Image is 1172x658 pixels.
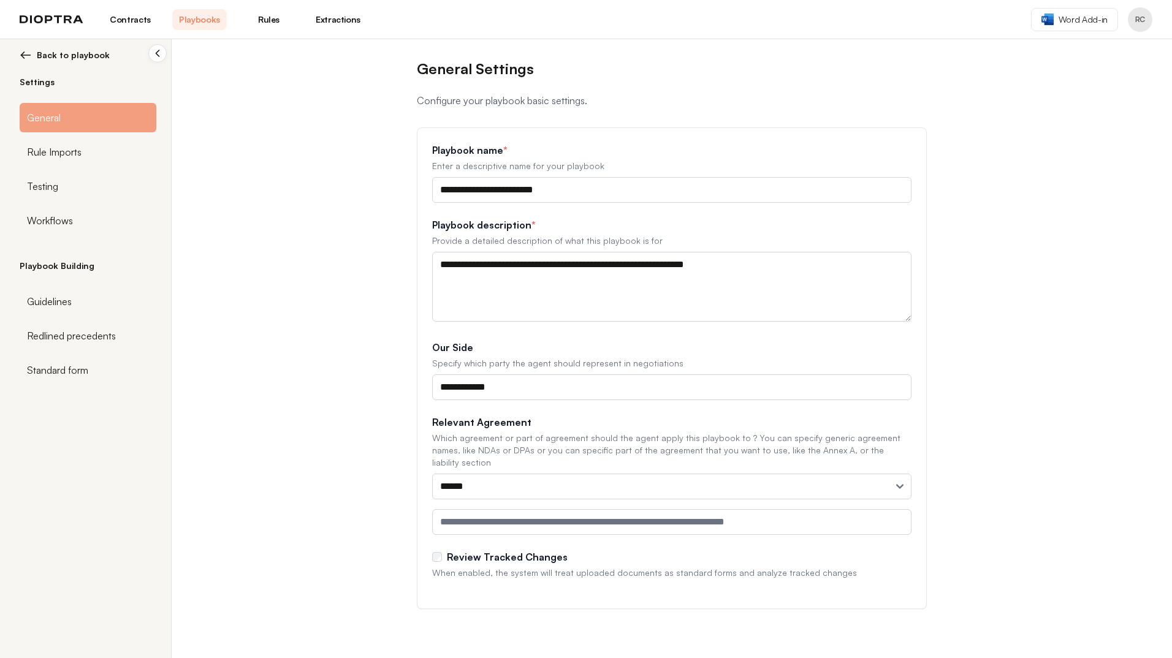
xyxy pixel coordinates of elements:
span: Workflows [27,213,73,228]
p: Specify which party the agent should represent in negotiations [432,357,911,369]
span: Back to playbook [37,49,110,61]
img: left arrow [20,49,32,61]
button: Collapse sidebar [148,44,167,62]
p: Enter a descriptive name for your playbook [432,160,911,172]
span: Redlined precedents [27,328,116,343]
button: Profile menu [1128,7,1152,32]
a: Playbooks [172,9,227,30]
label: Our Side [432,340,911,355]
a: Word Add-in [1031,8,1118,31]
h2: Playbook Building [20,260,156,272]
span: Standard form [27,363,88,377]
h2: Settings [20,76,156,88]
a: Extractions [311,9,365,30]
label: Review Tracked Changes [447,550,568,564]
h1: General Settings [417,59,927,78]
img: word [1041,13,1054,25]
label: Playbook description [432,217,911,232]
span: Guidelines [27,294,72,309]
img: logo [20,15,83,24]
button: Back to playbook [20,49,156,61]
a: Rules [242,9,296,30]
span: Rule Imports [27,145,82,159]
span: Testing [27,179,58,194]
label: Relevant Agreement [432,415,911,429]
p: When enabled, the system will treat uploaded documents as standard forms and analyze tracked changes [432,567,911,579]
p: Provide a detailed description of what this playbook is for [432,235,911,247]
p: Which agreement or part of agreement should the agent apply this playbook to ? You can specify ge... [432,432,911,469]
p: Configure your playbook basic settings. [417,93,927,108]
span: Word Add-in [1059,13,1108,26]
span: General [27,110,61,125]
a: Contracts [103,9,158,30]
label: Playbook name [432,143,911,157]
